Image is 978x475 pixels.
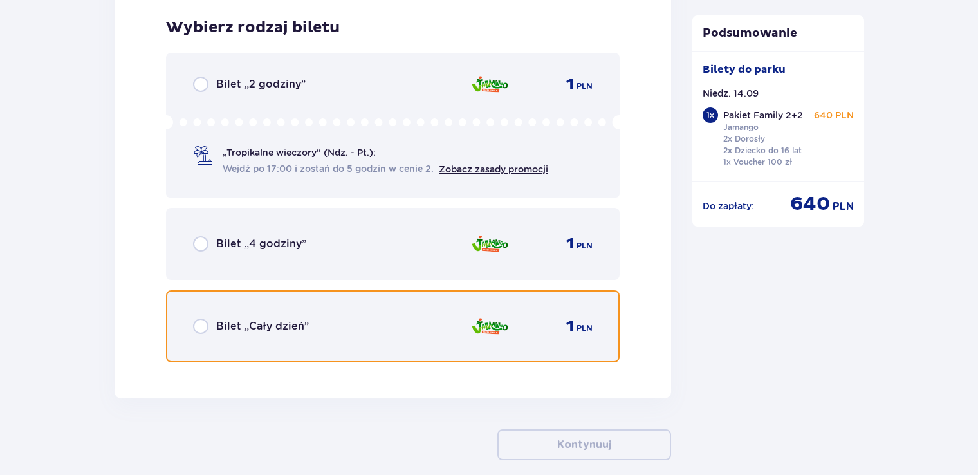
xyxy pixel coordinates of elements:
[814,109,854,122] p: 640 PLN
[723,109,803,122] p: Pakiet Family 2+2
[723,133,802,168] p: 2x Dorosły 2x Dziecko do 16 lat 1x Voucher 100 zł
[471,71,509,98] img: zone logo
[471,313,509,340] img: zone logo
[216,77,306,91] p: Bilet „2 godziny”
[166,18,340,37] p: Wybierz rodzaj biletu
[577,322,593,334] p: PLN
[577,240,593,252] p: PLN
[703,107,718,123] div: 1 x
[566,234,574,254] p: 1
[703,87,759,100] p: Niedz. 14.09
[216,319,309,333] p: Bilet „Cały dzień”
[566,317,574,336] p: 1
[703,200,754,212] p: Do zapłaty :
[439,164,548,174] a: Zobacz zasady promocji
[692,26,865,41] p: Podsumowanie
[223,162,434,175] span: Wejdź po 17:00 i zostań do 5 godzin w cenie 2.
[566,75,574,94] p: 1
[497,429,671,460] button: Kontynuuj
[471,230,509,257] img: zone logo
[577,80,593,92] p: PLN
[557,438,611,452] p: Kontynuuj
[703,62,786,77] p: Bilety do parku
[790,192,830,216] p: 640
[223,146,376,159] p: „Tropikalne wieczory" (Ndz. - Pt.):
[216,237,306,251] p: Bilet „4 godziny”
[833,200,854,214] p: PLN
[723,122,759,133] p: Jamango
